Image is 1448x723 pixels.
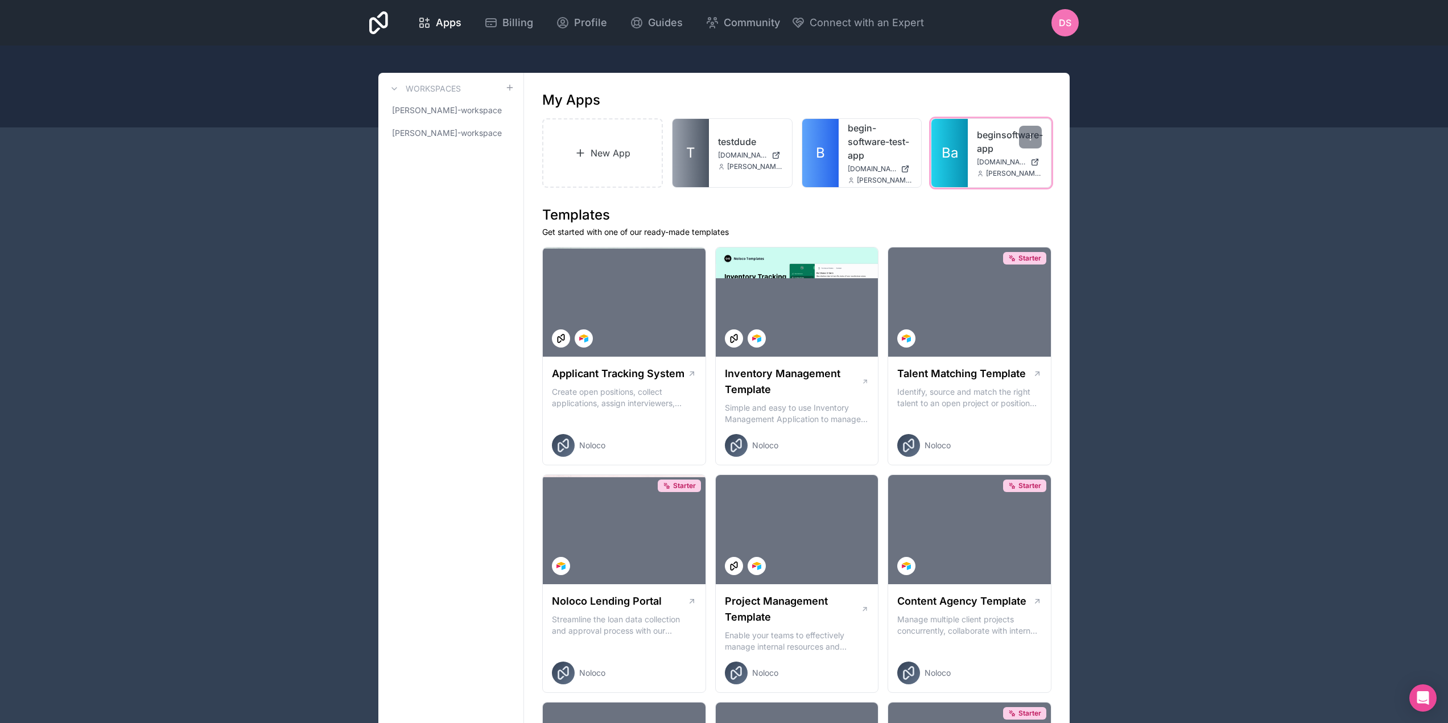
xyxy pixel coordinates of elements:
span: DS [1059,16,1071,30]
h1: Inventory Management Template [725,366,861,398]
span: Community [724,15,780,31]
a: T [673,119,709,187]
p: Identify, source and match the right talent to an open project or position with our Talent Matchi... [897,386,1042,409]
p: Get started with one of our ready-made templates [542,226,1051,238]
span: Noloco [579,667,605,679]
button: Connect with an Expert [791,15,924,31]
a: Guides [621,10,692,35]
span: [DOMAIN_NAME] [848,164,897,173]
span: Noloco [579,440,605,451]
h1: Project Management Template [725,593,861,625]
a: [DOMAIN_NAME] [977,158,1042,167]
a: begin-software-test-app [848,121,913,162]
span: B [816,144,825,162]
a: Billing [475,10,542,35]
p: Enable your teams to effectively manage internal resources and execute client projects on time. [725,630,869,652]
a: Ba [931,119,968,187]
span: Starter [1018,254,1041,263]
span: Noloco [925,667,951,679]
h1: Templates [542,206,1051,224]
span: [DOMAIN_NAME] [977,158,1026,167]
span: Ba [942,144,958,162]
img: Airtable Logo [556,561,566,571]
h1: Applicant Tracking System [552,366,684,382]
span: Starter [1018,481,1041,490]
h1: Talent Matching Template [897,366,1026,382]
span: [DOMAIN_NAME] [718,151,767,160]
span: Noloco [752,667,778,679]
img: Airtable Logo [752,334,761,343]
a: testdude [718,135,783,148]
div: Open Intercom Messenger [1409,684,1437,712]
img: Airtable Logo [579,334,588,343]
h1: My Apps [542,91,600,109]
a: beginsoftware-app [977,128,1042,155]
p: Create open positions, collect applications, assign interviewers, centralise candidate feedback a... [552,386,696,409]
span: [PERSON_NAME][EMAIL_ADDRESS][PERSON_NAME][DOMAIN_NAME] [857,176,913,185]
span: [PERSON_NAME]-workspace [392,105,502,116]
a: [DOMAIN_NAME] [848,164,913,173]
h1: Content Agency Template [897,593,1026,609]
span: Noloco [925,440,951,451]
span: Connect with an Expert [810,15,924,31]
span: Starter [1018,709,1041,718]
span: T [686,144,695,162]
a: [PERSON_NAME]-workspace [387,123,514,143]
span: Apps [436,15,461,31]
span: [PERSON_NAME][EMAIL_ADDRESS][PERSON_NAME][DOMAIN_NAME] [986,169,1042,178]
a: Apps [409,10,471,35]
h3: Workspaces [406,83,461,94]
a: Workspaces [387,82,461,96]
img: Airtable Logo [902,334,911,343]
img: Airtable Logo [902,561,911,571]
a: [DOMAIN_NAME] [718,151,783,160]
a: New App [542,118,663,188]
a: B [802,119,839,187]
span: Noloco [752,440,778,451]
span: Starter [673,481,696,490]
span: Profile [574,15,607,31]
h1: Noloco Lending Portal [552,593,662,609]
span: Billing [502,15,533,31]
a: [PERSON_NAME]-workspace [387,100,514,121]
a: Community [696,10,789,35]
span: [PERSON_NAME]-workspace [392,127,502,139]
p: Streamline the loan data collection and approval process with our Lending Portal template. [552,614,696,637]
span: Guides [648,15,683,31]
img: Airtable Logo [752,561,761,571]
p: Manage multiple client projects concurrently, collaborate with internal and external stakeholders... [897,614,1042,637]
p: Simple and easy to use Inventory Management Application to manage your stock, orders and Manufact... [725,402,869,425]
a: Profile [547,10,616,35]
span: [PERSON_NAME][EMAIL_ADDRESS][PERSON_NAME][DOMAIN_NAME] [727,162,783,171]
